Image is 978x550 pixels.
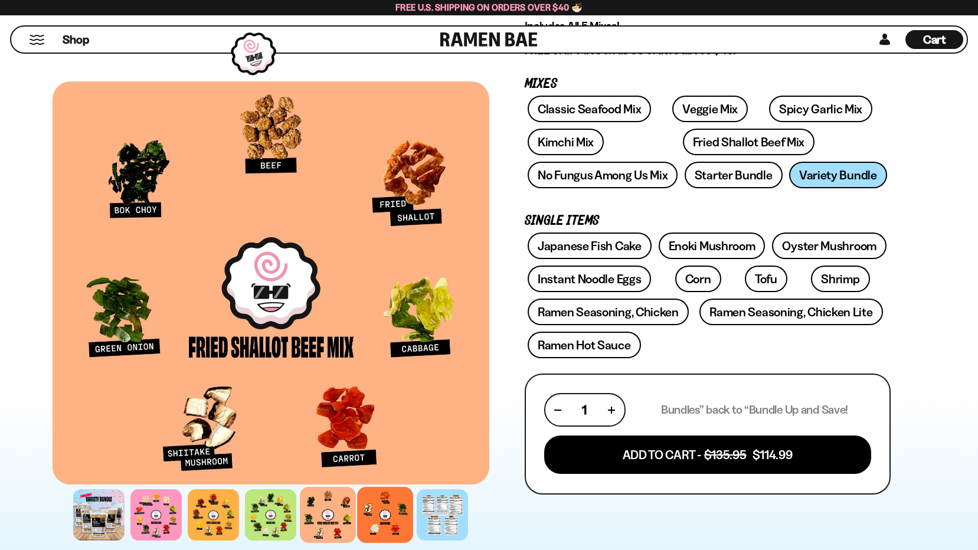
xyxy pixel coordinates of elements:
[769,96,872,122] a: Spicy Garlic Mix
[699,299,882,325] a: Ramen Seasoning, Chicken Lite
[525,78,891,90] p: Mixes
[525,215,891,227] p: Single Items
[528,233,652,259] a: Japanese Fish Cake
[528,266,651,292] a: Instant Noodle Eggs
[528,299,689,325] a: Ramen Seasoning, Chicken
[675,266,721,292] a: Corn
[29,35,45,45] button: Mobile Menu Trigger
[811,266,869,292] a: Shrimp
[528,332,641,358] a: Ramen Hot Sauce
[63,32,89,48] span: Shop
[528,96,651,122] a: Classic Seafood Mix
[582,402,587,417] span: 1
[772,233,887,259] a: Oyster Mushroom
[544,436,871,474] button: Add To Cart - $135.95 $114.99
[685,162,783,188] a: Starter Bundle
[672,96,748,122] a: Veggie Mix
[683,129,815,155] a: Fried Shallot Beef Mix
[923,32,946,47] span: Cart
[745,266,787,292] a: Tofu
[905,27,963,53] div: Cart
[659,233,766,259] a: Enoki Mushroom
[528,162,678,188] a: No Fungus Among Us Mix
[528,129,604,155] a: Kimchi Mix
[63,30,89,49] a: Shop
[395,2,583,13] span: Free U.S. Shipping on Orders over $40 🍜
[661,402,848,417] p: Bundles” back to “Bundle Up and Save!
